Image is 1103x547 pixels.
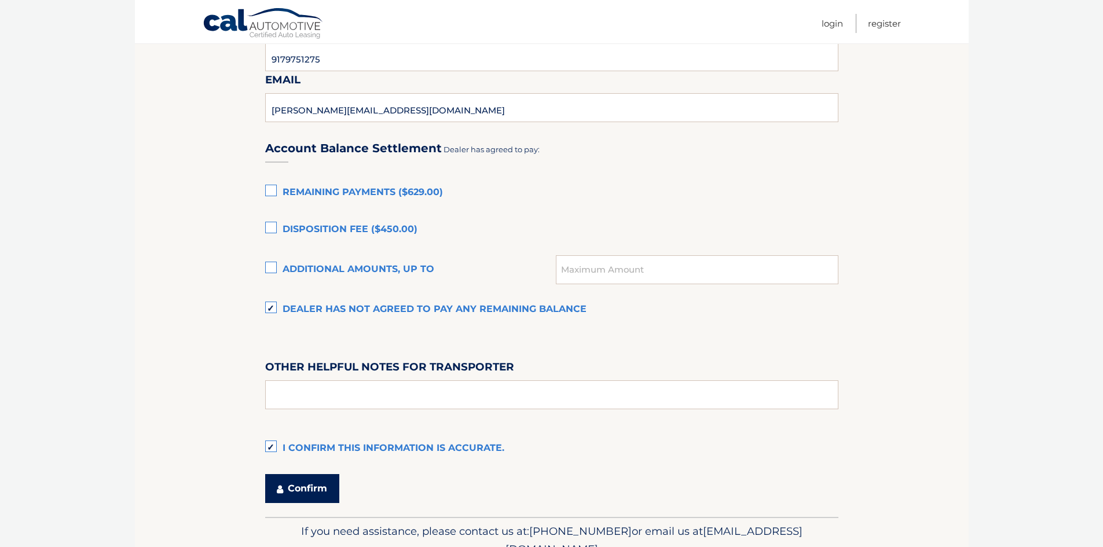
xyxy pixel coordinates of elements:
a: Cal Automotive [203,8,324,41]
button: Confirm [265,474,339,503]
a: Register [868,14,901,33]
a: Login [822,14,843,33]
h3: Account Balance Settlement [265,141,442,156]
input: Maximum Amount [556,255,838,284]
label: I confirm this information is accurate. [265,437,838,460]
label: Disposition Fee ($450.00) [265,218,838,241]
label: Additional amounts, up to [265,258,556,281]
label: Remaining Payments ($629.00) [265,181,838,204]
span: [PHONE_NUMBER] [529,524,632,538]
span: Dealer has agreed to pay: [444,145,540,154]
label: Other helpful notes for transporter [265,358,514,380]
label: Dealer has not agreed to pay any remaining balance [265,298,838,321]
label: Email [265,71,301,93]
